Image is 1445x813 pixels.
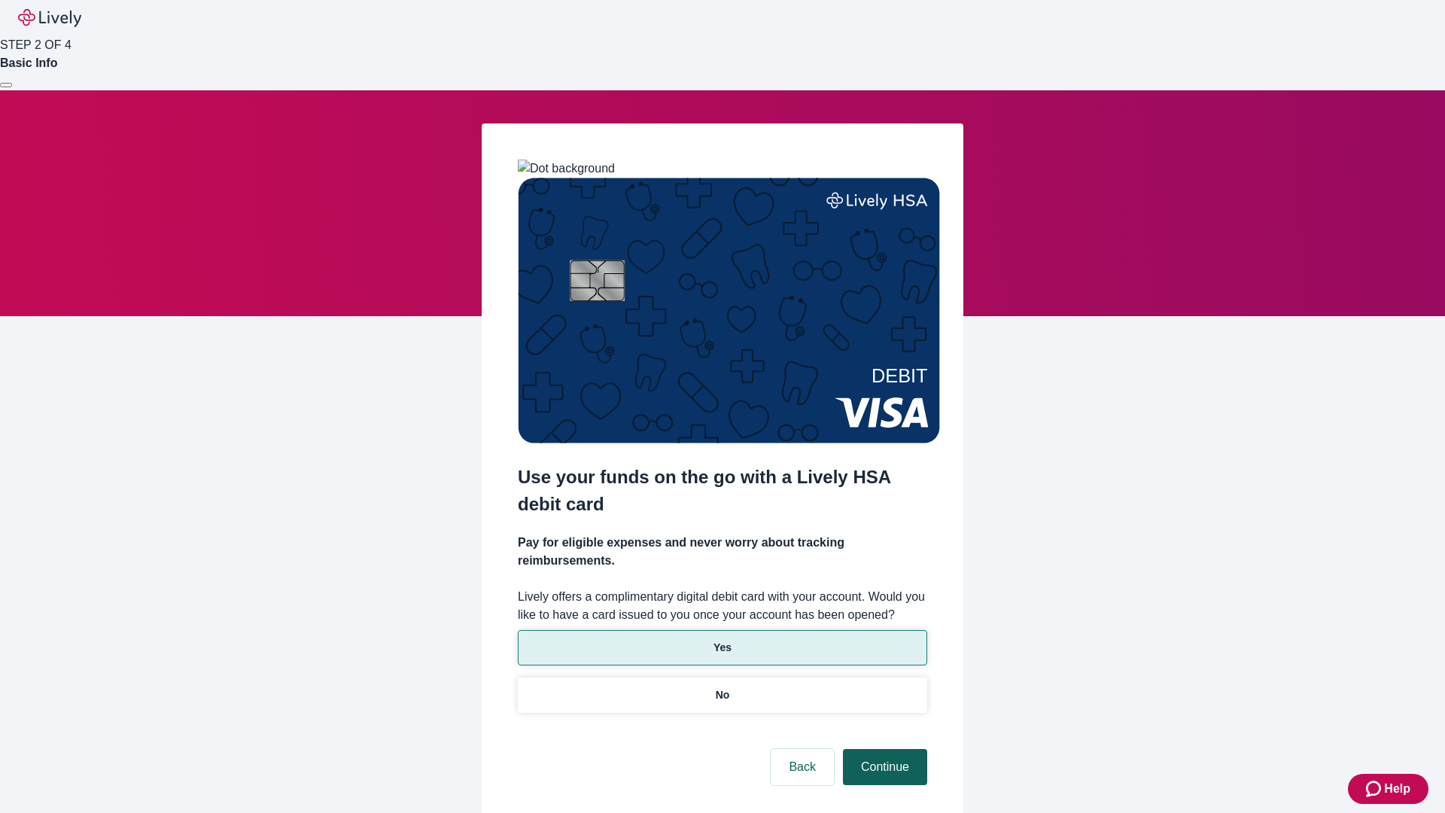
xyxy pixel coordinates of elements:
[18,9,81,27] img: Lively
[518,630,927,665] button: Yes
[518,464,927,518] h2: Use your funds on the go with a Lively HSA debit card
[518,534,927,570] h4: Pay for eligible expenses and never worry about tracking reimbursements.
[1384,780,1410,798] span: Help
[1348,774,1428,804] button: Zendesk support iconHelp
[1366,780,1384,798] svg: Zendesk support icon
[716,687,730,703] p: No
[518,677,927,713] button: No
[518,588,927,624] label: Lively offers a complimentary digital debit card with your account. Would you like to have a card...
[518,160,615,178] img: Dot background
[518,178,940,443] img: Debit card
[771,749,834,785] button: Back
[843,749,927,785] button: Continue
[713,640,732,656] p: Yes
